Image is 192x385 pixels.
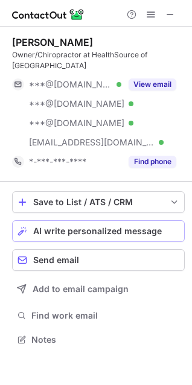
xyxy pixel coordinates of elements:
[129,156,176,168] button: Reveal Button
[12,307,185,324] button: Find work email
[12,278,185,300] button: Add to email campaign
[33,226,162,236] span: AI write personalized message
[31,310,180,321] span: Find work email
[29,79,112,90] span: ***@[DOMAIN_NAME]
[12,49,185,71] div: Owner/Chiropractor at HealthSource of [GEOGRAPHIC_DATA]
[12,7,85,22] img: ContactOut v5.3.10
[31,334,180,345] span: Notes
[33,284,129,294] span: Add to email campaign
[129,78,176,91] button: Reveal Button
[29,118,124,129] span: ***@[DOMAIN_NAME]
[12,191,185,213] button: save-profile-one-click
[12,331,185,348] button: Notes
[29,137,155,148] span: [EMAIL_ADDRESS][DOMAIN_NAME]
[29,98,124,109] span: ***@[DOMAIN_NAME]
[12,249,185,271] button: Send email
[33,255,79,265] span: Send email
[12,220,185,242] button: AI write personalized message
[33,197,164,207] div: Save to List / ATS / CRM
[12,36,93,48] div: [PERSON_NAME]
